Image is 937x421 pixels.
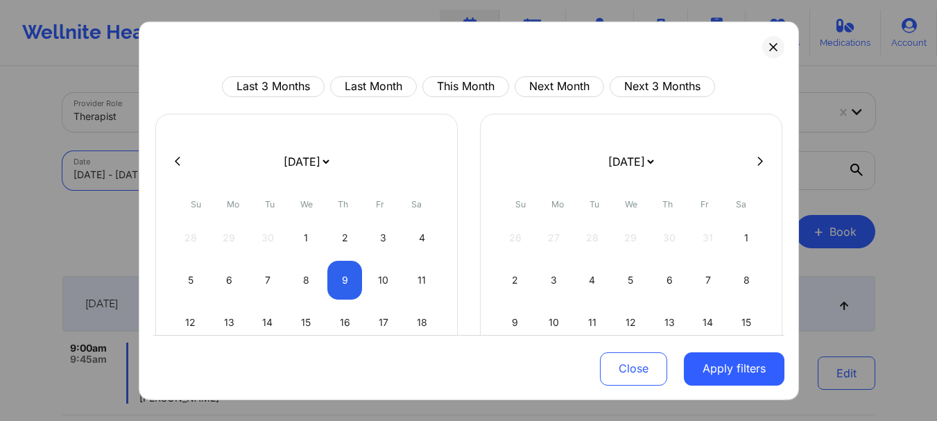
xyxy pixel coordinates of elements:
[376,198,384,209] abbr: Friday
[575,302,610,341] div: Tue Nov 11 2025
[227,198,239,209] abbr: Monday
[498,302,533,341] div: Sun Nov 09 2025
[613,302,648,341] div: Wed Nov 12 2025
[729,218,764,257] div: Sat Nov 01 2025
[536,260,571,299] div: Mon Nov 03 2025
[411,198,422,209] abbr: Saturday
[600,352,667,386] button: Close
[212,302,247,341] div: Mon Oct 13 2025
[265,198,275,209] abbr: Tuesday
[404,302,440,341] div: Sat Oct 18 2025
[191,198,201,209] abbr: Sunday
[289,218,324,257] div: Wed Oct 01 2025
[173,302,209,341] div: Sun Oct 12 2025
[613,260,648,299] div: Wed Nov 05 2025
[300,198,313,209] abbr: Wednesday
[404,260,440,299] div: Sat Oct 11 2025
[498,260,533,299] div: Sun Nov 02 2025
[338,198,348,209] abbr: Thursday
[366,260,401,299] div: Fri Oct 10 2025
[327,302,363,341] div: Thu Oct 16 2025
[289,260,324,299] div: Wed Oct 08 2025
[222,76,325,96] button: Last 3 Months
[289,302,324,341] div: Wed Oct 15 2025
[330,76,417,96] button: Last Month
[173,260,209,299] div: Sun Oct 05 2025
[327,260,363,299] div: Thu Oct 09 2025
[551,198,564,209] abbr: Monday
[366,302,401,341] div: Fri Oct 17 2025
[729,260,764,299] div: Sat Nov 08 2025
[729,302,764,341] div: Sat Nov 15 2025
[625,198,637,209] abbr: Wednesday
[690,260,725,299] div: Fri Nov 07 2025
[652,302,687,341] div: Thu Nov 13 2025
[327,218,363,257] div: Thu Oct 02 2025
[684,352,784,386] button: Apply filters
[536,302,571,341] div: Mon Nov 10 2025
[662,198,673,209] abbr: Thursday
[690,302,725,341] div: Fri Nov 14 2025
[515,198,526,209] abbr: Sunday
[250,260,286,299] div: Tue Oct 07 2025
[652,260,687,299] div: Thu Nov 06 2025
[422,76,509,96] button: This Month
[212,260,247,299] div: Mon Oct 06 2025
[515,76,604,96] button: Next Month
[736,198,746,209] abbr: Saturday
[366,218,401,257] div: Fri Oct 03 2025
[404,218,440,257] div: Sat Oct 04 2025
[610,76,715,96] button: Next 3 Months
[700,198,709,209] abbr: Friday
[575,260,610,299] div: Tue Nov 04 2025
[590,198,599,209] abbr: Tuesday
[250,302,286,341] div: Tue Oct 14 2025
